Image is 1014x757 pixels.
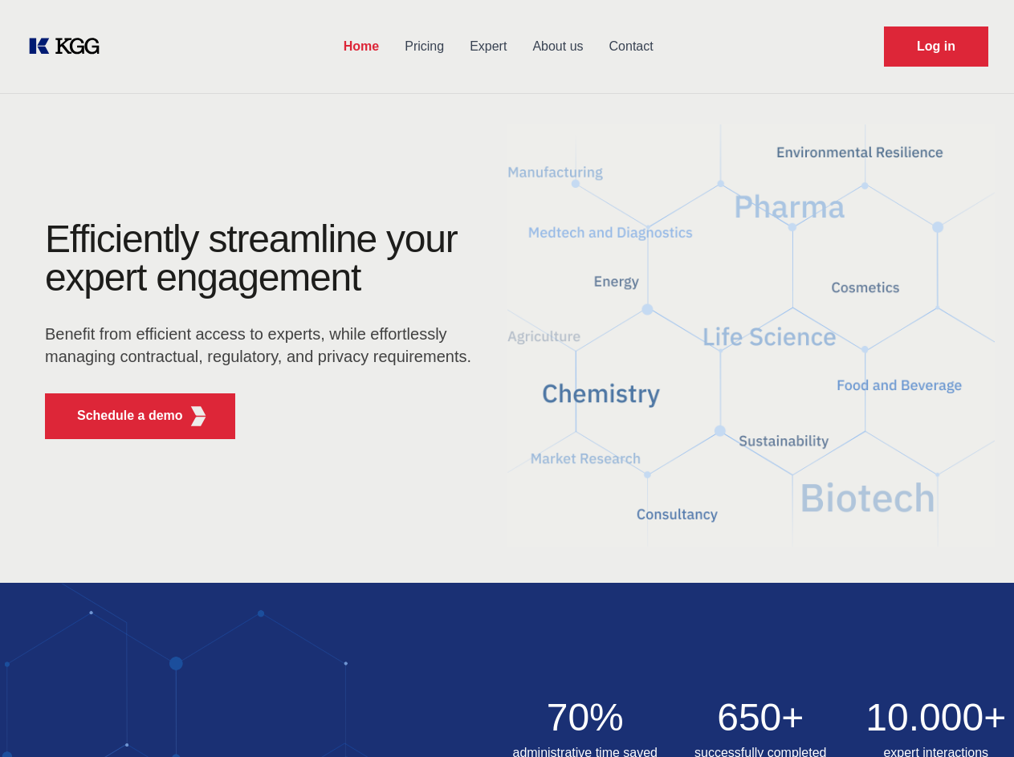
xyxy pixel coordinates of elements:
a: Home [331,26,392,67]
h2: 650+ [682,698,839,737]
a: About us [519,26,596,67]
button: Schedule a demoKGG Fifth Element RED [45,393,235,439]
a: KOL Knowledge Platform: Talk to Key External Experts (KEE) [26,34,112,59]
a: Expert [457,26,519,67]
p: Benefit from efficient access to experts, while effortlessly managing contractual, regulatory, an... [45,323,482,368]
img: KGG Fifth Element RED [507,104,996,567]
p: Schedule a demo [77,406,183,425]
h2: 70% [507,698,664,737]
a: Request Demo [884,26,988,67]
a: Contact [597,26,666,67]
a: Pricing [392,26,457,67]
h1: Efficiently streamline your expert engagement [45,220,482,297]
img: KGG Fifth Element RED [189,406,209,426]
